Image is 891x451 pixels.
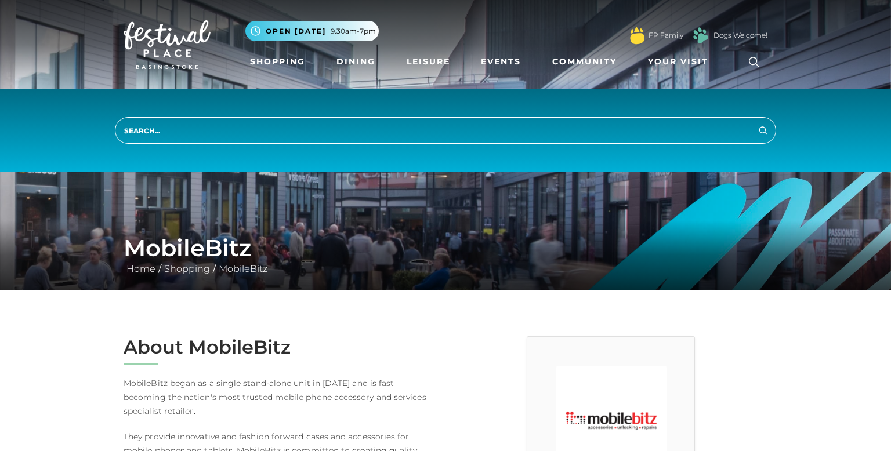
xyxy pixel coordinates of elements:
[124,20,211,69] img: Festival Place Logo
[245,21,379,41] button: Open [DATE] 9.30am-7pm
[331,26,376,37] span: 9.30am-7pm
[124,336,437,358] h2: About MobileBitz
[332,51,380,72] a: Dining
[124,376,437,418] p: MobileBitz began as a single stand-alone unit in [DATE] and is fast becoming the nation's most tr...
[245,51,310,72] a: Shopping
[216,263,270,274] a: MobileBitz
[115,117,776,144] input: Search...
[161,263,213,274] a: Shopping
[713,30,767,41] a: Dogs Welcome!
[266,26,326,37] span: Open [DATE]
[124,234,767,262] h1: MobileBitz
[124,263,158,274] a: Home
[643,51,719,72] a: Your Visit
[402,51,455,72] a: Leisure
[476,51,526,72] a: Events
[648,56,708,68] span: Your Visit
[649,30,683,41] a: FP Family
[548,51,621,72] a: Community
[115,234,776,276] div: / /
